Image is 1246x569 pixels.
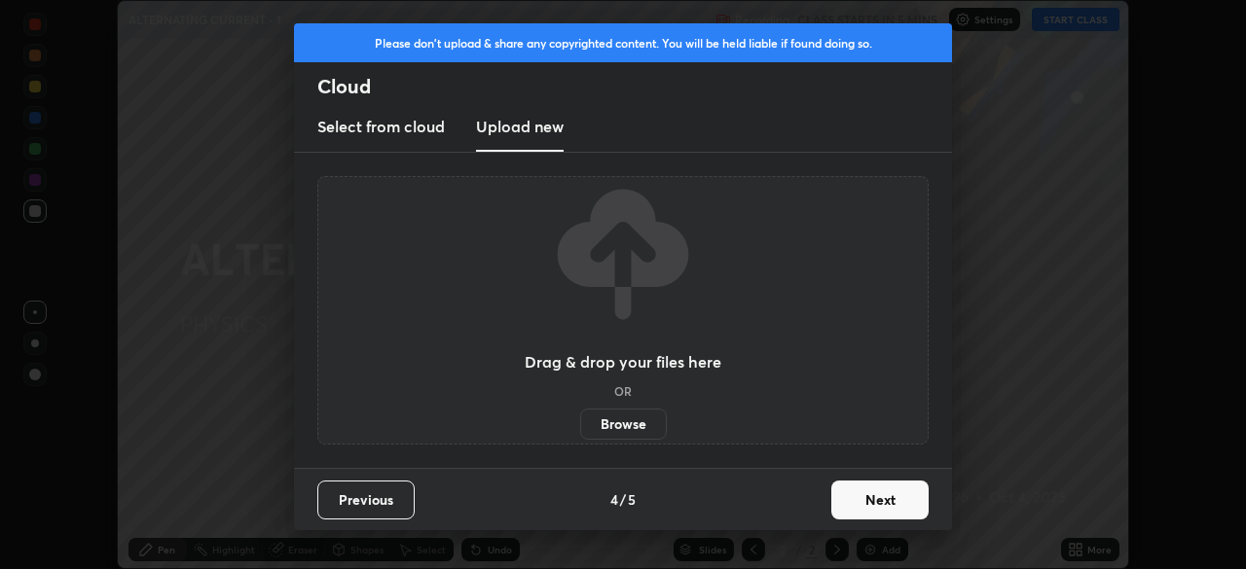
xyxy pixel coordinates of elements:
h5: OR [614,385,632,397]
button: Next [831,480,929,519]
h3: Select from cloud [317,115,445,138]
h4: / [620,489,626,510]
h3: Drag & drop your files here [525,354,721,370]
button: Previous [317,480,415,519]
h4: 5 [628,489,636,510]
h3: Upload new [476,115,564,138]
div: Please don't upload & share any copyrighted content. You will be held liable if found doing so. [294,23,952,62]
h4: 4 [610,489,618,510]
h2: Cloud [317,74,952,99]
